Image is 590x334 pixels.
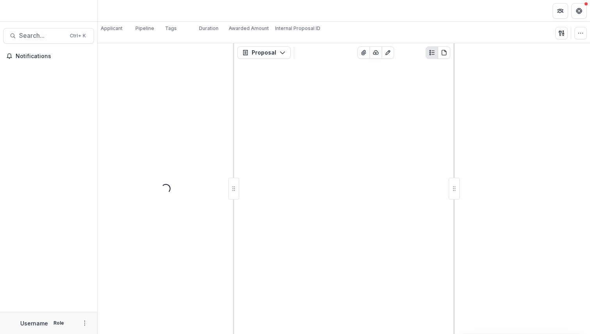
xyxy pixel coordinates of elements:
[3,28,94,44] button: Search...
[135,25,154,32] p: Pipeline
[101,25,123,32] p: Applicant
[275,25,320,32] p: Internal Proposal ID
[553,3,568,19] button: Partners
[3,50,94,62] button: Notifications
[426,46,438,59] button: Plaintext view
[19,32,65,39] span: Search...
[438,46,450,59] button: PDF view
[237,46,291,59] button: Proposal
[51,320,66,327] p: Role
[20,319,48,327] p: Username
[571,3,587,19] button: Get Help
[165,25,177,32] p: Tags
[68,32,87,40] div: Ctrl + K
[80,318,89,328] button: More
[382,46,394,59] button: Edit as form
[229,25,269,32] p: Awarded Amount
[199,25,219,32] p: Duration
[16,53,91,60] span: Notifications
[357,46,370,59] button: View Attached Files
